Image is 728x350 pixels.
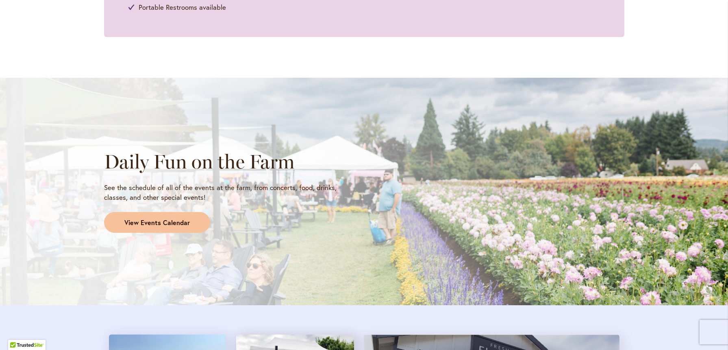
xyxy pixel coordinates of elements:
a: View Events Calendar [104,212,210,233]
h2: Daily Fun on the Farm [104,150,357,173]
span: Portable Restrooms available [139,2,226,13]
span: View Events Calendar [124,218,190,227]
p: See the schedule of all of the events at the farm, from concerts, food, drinks, classes, and othe... [104,183,357,202]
